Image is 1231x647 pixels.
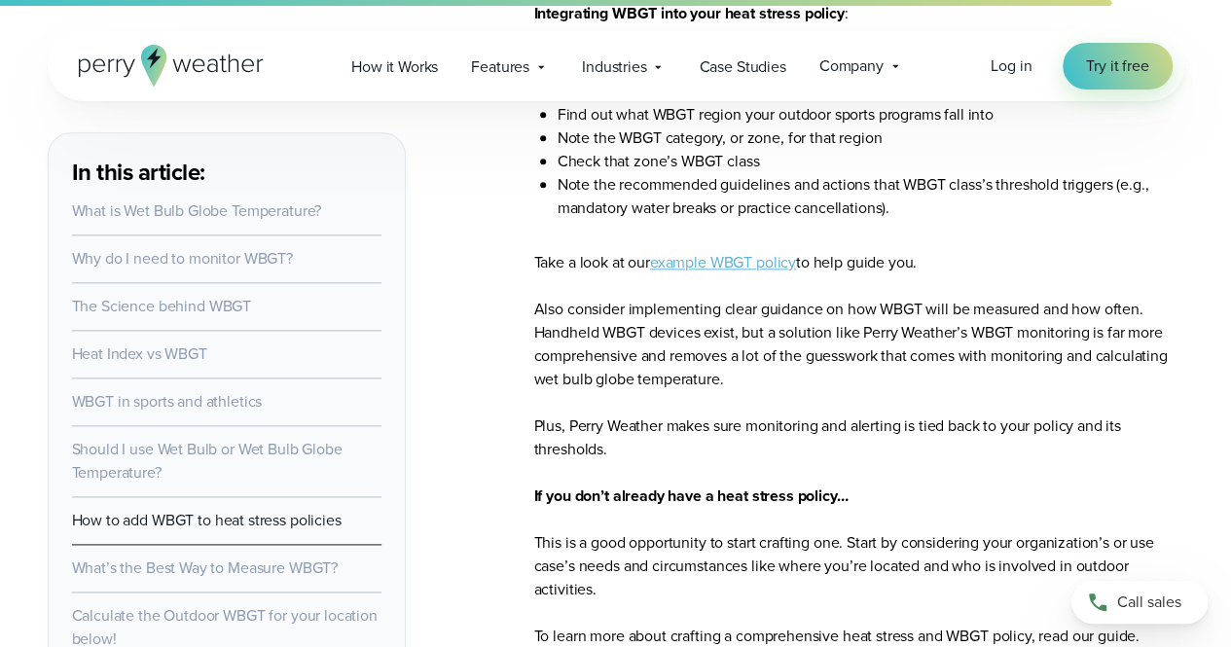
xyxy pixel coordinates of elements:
span: Log in [991,54,1032,77]
a: example WBGT policy [650,251,796,273]
a: The Science behind WBGT [72,295,251,317]
a: What’s the Best Way to Measure WBGT? [72,557,339,579]
a: Try it free [1063,43,1172,90]
span: Industries [582,55,646,79]
span: How it Works [351,55,438,79]
a: What is Wet Bulb Globe Temperature? [72,199,322,222]
a: Why do I need to monitor WBGT? [72,247,293,270]
a: Heat Index vs WBGT [72,342,207,365]
span: Company [819,54,884,78]
li: Note the recommended guidelines and actions that WBGT class’s threshold triggers (e.g., mandatory... [558,173,1184,220]
li: Note the WBGT category, or zone, for that region [558,126,1184,150]
li: Find out what WBGT region your outdoor sports programs fall into [558,103,1184,126]
span: Try it free [1086,54,1148,78]
a: Case Studies [682,47,802,87]
a: Should I use Wet Bulb or Wet Bulb Globe Temperature? [72,438,343,484]
a: How it Works [335,47,454,87]
span: Case Studies [699,55,785,79]
strong: Integrating WBGT into your heat stress policy [534,2,845,24]
a: How to add WBGT to heat stress policies [72,509,342,531]
a: Call sales [1071,581,1208,624]
h3: In this article: [72,157,381,188]
span: Call sales [1117,591,1181,614]
span: Features [471,55,529,79]
li: Check that zone’s WBGT class [558,150,1184,173]
a: Log in [991,54,1032,78]
p: : Implementing WBGT into existing heat policies is pretty straightforward: [534,2,1184,72]
a: WBGT in sports and athletics [72,390,263,413]
strong: If you don’t already have a heat stress policy… [534,485,849,507]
